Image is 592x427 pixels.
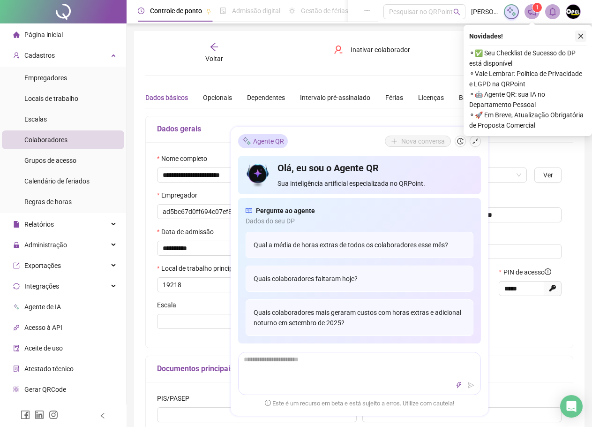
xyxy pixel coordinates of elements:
[205,55,223,62] span: Voltar
[534,168,562,183] button: Ver
[418,92,444,103] div: Licenças
[157,190,203,200] label: Empregador
[13,52,20,59] span: user-add
[246,161,270,189] img: icon
[13,262,20,269] span: export
[469,31,503,41] span: Novidades !
[327,42,417,57] button: Inativar colaborador
[242,136,251,146] img: sparkle-icon.fc2bf0ac1784a2077858766a79e2daf3.svg
[157,300,182,310] label: Escala
[157,227,220,237] label: Data de admissão
[364,8,370,14] span: ellipsis
[24,198,72,206] span: Regras de horas
[157,263,244,274] label: Local de trabalho principal
[532,3,542,12] sup: 1
[24,365,74,373] span: Atestado técnico
[157,363,562,374] h5: Documentos principais
[24,282,59,290] span: Integrações
[24,95,78,102] span: Locais de trabalho
[469,89,586,110] span: ⚬ 🤖 Agente QR: sua IA no Departamento Pessoal
[24,177,90,185] span: Calendário de feriados
[265,400,271,406] span: exclamation-circle
[13,283,20,290] span: sync
[560,395,583,418] div: Open Intercom Messenger
[289,8,295,14] span: sun
[300,92,370,103] div: Intervalo pré-assinalado
[334,45,343,54] span: user-delete
[265,399,454,408] span: Este é um recurso em beta e está sujeito a erros. Utilize com cautela!
[246,216,473,226] span: Dados do seu DP
[472,138,479,145] span: shrink
[21,410,30,419] span: facebook
[459,92,504,103] div: Banco de horas
[456,382,462,389] span: thunderbolt
[13,242,20,248] span: lock
[471,7,498,17] span: [PERSON_NAME]
[465,380,477,391] button: send
[24,52,55,59] span: Cadastros
[277,178,473,189] span: Sua inteligência artificial especializada no QRPoint.
[548,8,557,16] span: bell
[24,344,63,352] span: Aceite de uso
[24,386,66,393] span: Gerar QRCode
[138,8,144,14] span: clock-circle
[163,205,351,219] span: ad5bc67d0ff694c07ef8cd58074849506a9637433d72378688a337203849c8aa
[157,393,195,404] label: PIS/PASEP
[13,221,20,228] span: file
[246,266,473,292] div: Quais colaboradores faltaram hoje?
[24,74,67,82] span: Empregadores
[24,324,62,331] span: Acesso à API
[99,412,106,419] span: left
[49,410,58,419] span: instagram
[543,170,553,180] span: Ver
[453,380,465,391] button: thunderbolt
[453,8,460,15] span: search
[247,92,285,103] div: Dependentes
[150,7,202,15] span: Controle de ponto
[145,92,188,103] div: Dados básicos
[256,206,315,216] span: Pergunte ao agente
[506,7,517,17] img: sparkle-icon.fc2bf0ac1784a2077858766a79e2daf3.svg
[13,31,20,38] span: home
[469,110,586,130] span: ⚬ 🚀 Em Breve, Atualização Obrigatória de Proposta Comercial
[238,134,288,148] div: Agente QR
[24,136,67,144] span: Colaboradores
[385,136,451,147] button: Nova conversa
[469,48,586,69] span: ⚬ ✅ Seu Checklist de Sucesso do DP está disponível
[13,386,20,393] span: qrcode
[469,69,586,89] span: ⚬ Vale Lembrar: Política de Privacidade e LGPD na QRPoint
[203,92,232,103] div: Opcionais
[246,299,473,336] div: Quais colaboradores mais geraram custos com horas extras e adicional noturno em setembro de 2025?
[157,153,213,164] label: Nome completo
[13,324,20,331] span: api
[163,278,299,292] span: 19218
[24,31,63,38] span: Página inicial
[503,267,551,277] span: PIN de acesso
[24,221,54,228] span: Relatórios
[385,92,403,103] div: Férias
[536,4,539,11] span: 1
[232,7,280,15] span: Admissão digital
[277,161,473,175] h4: Olá, eu sou o Agente QR
[457,138,464,145] span: history
[220,8,226,14] span: file-done
[35,410,44,419] span: linkedin
[566,5,580,19] img: 25567
[24,157,76,164] span: Grupos de acesso
[24,262,61,269] span: Exportações
[24,241,67,249] span: Administração
[246,206,252,216] span: read
[13,366,20,372] span: solution
[206,8,211,14] span: pushpin
[577,33,584,39] span: close
[157,123,562,135] h5: Dados gerais
[24,115,47,123] span: Escalas
[301,7,348,15] span: Gestão de férias
[13,345,20,351] span: audit
[545,268,551,275] span: info-circle
[210,42,219,52] span: arrow-left
[24,303,61,311] span: Agente de IA
[528,8,536,16] span: notification
[246,232,473,258] div: Qual a média de horas extras de todos os colaboradores esse mês?
[351,45,410,55] span: Inativar colaborador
